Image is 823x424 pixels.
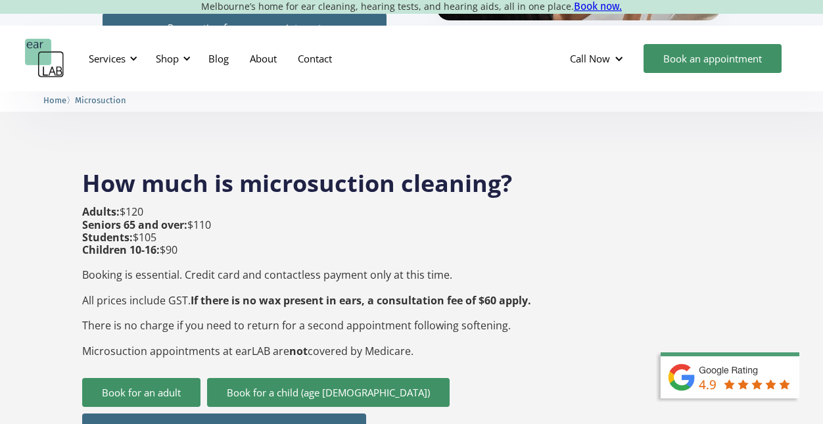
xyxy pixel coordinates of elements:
div: Services [89,52,126,65]
a: Book for an adult [82,378,200,407]
strong: not [289,344,308,358]
a: Home [43,93,66,106]
span: Microsuction [75,95,126,105]
a: Contact [287,39,342,78]
strong: Adults: [82,204,120,219]
div: Services [81,39,141,78]
li: 〉 [43,93,75,107]
a: Blog [198,39,239,78]
a: Book an appointment [644,44,782,73]
p: $120 $110 $105 $90 Booking is essential. Credit card and contactless payment only at this time. A... [82,206,531,357]
div: Call Now [570,52,610,65]
div: Call Now [559,39,637,78]
div: Shop [156,52,179,65]
strong: Students: [82,230,133,245]
a: About [239,39,287,78]
div: Shop [148,39,195,78]
strong: If there is no wax present in ears, a consultation fee of $60 apply. [191,293,531,308]
h2: How much is microsuction cleaning? [82,154,741,199]
strong: Seniors 65 and over: [82,218,187,232]
a: home [25,39,64,78]
span: Home [43,95,66,105]
strong: Children 10-16: [82,243,160,257]
a: Book for a child (age [DEMOGRAPHIC_DATA]) [207,378,450,407]
a: Microsuction [75,93,126,106]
